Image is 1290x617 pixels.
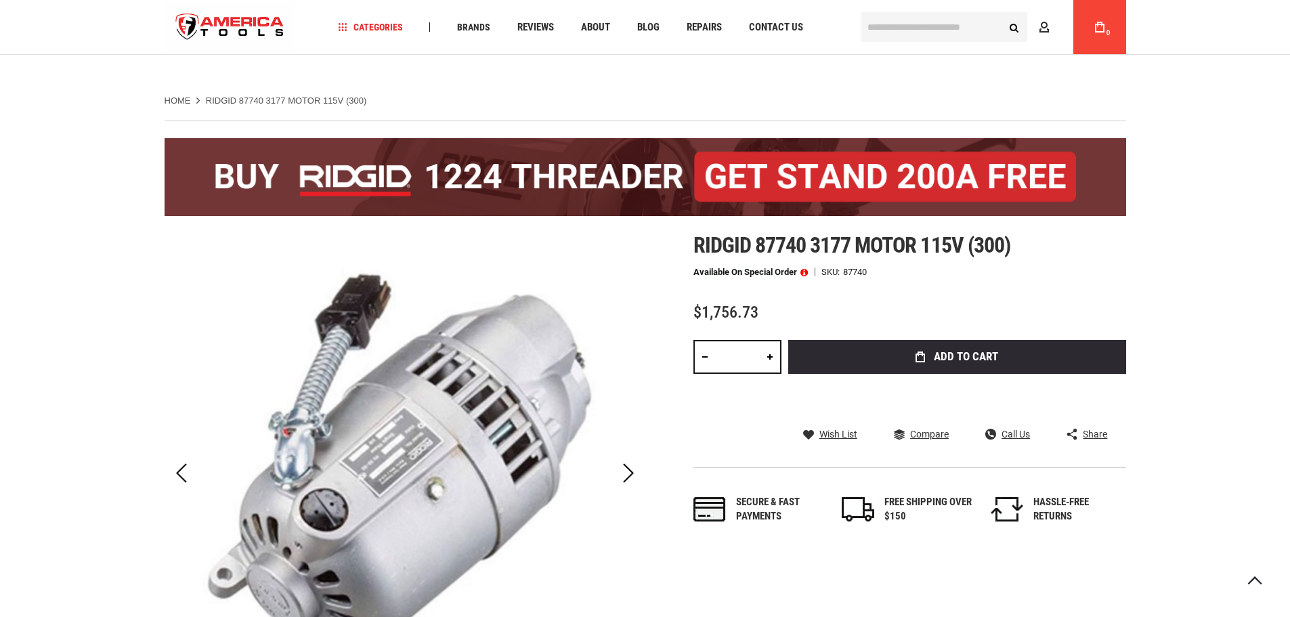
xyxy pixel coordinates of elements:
span: Reviews [517,22,554,33]
span: Repairs [687,22,722,33]
span: Categories [338,22,403,32]
div: FREE SHIPPING OVER $150 [884,495,972,524]
span: Call Us [1002,429,1030,439]
img: shipping [842,497,874,522]
img: America Tools [165,2,296,53]
span: Add to Cart [934,351,998,362]
button: Search [1002,14,1027,40]
a: store logo [165,2,296,53]
a: Home [165,95,191,107]
span: Compare [910,429,949,439]
p: Available on Special Order [693,268,808,277]
a: Blog [631,18,666,37]
button: Add to Cart [788,340,1126,374]
img: BOGO: Buy the RIDGID® 1224 Threader (26092), get the 92467 200A Stand FREE! [165,138,1126,216]
a: About [575,18,616,37]
a: Call Us [985,428,1030,440]
a: Reviews [511,18,560,37]
span: Ridgid 87740 3177 motor 115v (300) [693,232,1010,258]
span: Brands [457,22,490,32]
a: Compare [894,428,949,440]
span: Blog [637,22,660,33]
span: $1,756.73 [693,303,758,322]
img: returns [991,497,1023,522]
a: Contact Us [743,18,809,37]
strong: SKU [821,268,843,276]
a: Brands [451,18,496,37]
img: payments [693,497,726,522]
span: Share [1083,429,1107,439]
div: HASSLE-FREE RETURNS [1033,495,1121,524]
span: 0 [1106,29,1111,37]
a: Repairs [681,18,728,37]
a: Wish List [803,428,857,440]
span: Contact Us [749,22,803,33]
div: Secure & fast payments [736,495,824,524]
div: 87740 [843,268,867,276]
span: Wish List [819,429,857,439]
span: About [581,22,610,33]
a: Categories [332,18,409,37]
strong: RIDGID 87740 3177 MOTOR 115V (300) [206,95,367,106]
